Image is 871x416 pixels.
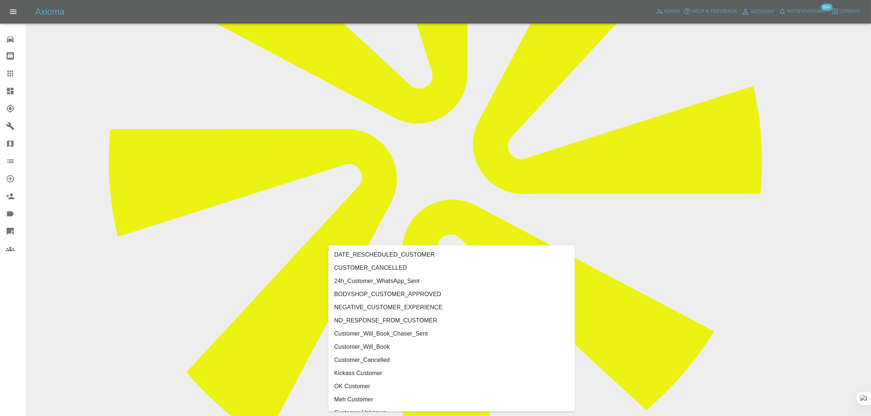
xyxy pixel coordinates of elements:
[328,327,575,340] li: Customer_Will_Book_Chaser_Sent
[328,353,575,367] li: Customer_Cancelled
[328,340,575,353] li: Customer_Will_Book
[328,248,575,261] li: DATE_RESCHEDULED_CUSTOMER
[328,275,575,288] li: 24h_Customer_WhatsApp_Sent
[328,301,575,314] li: NEGATIVE_CUSTOMER_EXPERIENCE
[328,261,575,275] li: CUSTOMER_CANCELLED
[328,380,575,393] li: OK Customer
[328,314,575,327] li: NO_RESPONSE_FROM_CUSTOMER
[328,288,575,301] li: BODYSHOP_CUSTOMER_APPROVED
[328,367,575,380] li: Kickass Customer
[328,393,575,406] li: Meh Customer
